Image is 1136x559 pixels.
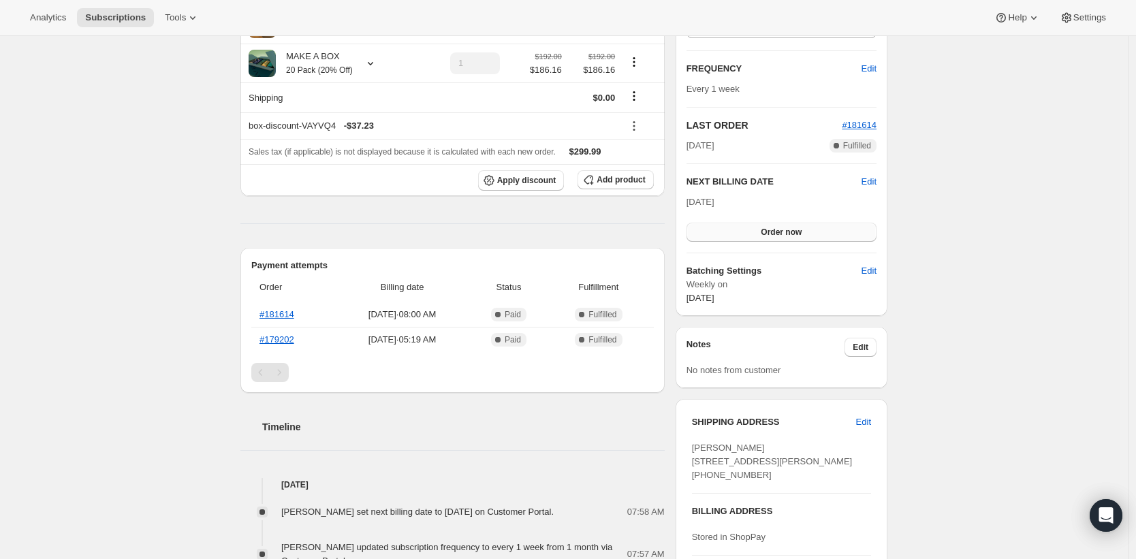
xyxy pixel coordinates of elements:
button: Edit [853,58,885,80]
h4: [DATE] [240,478,665,492]
nav: Pagination [251,363,654,382]
h2: FREQUENCY [687,62,862,76]
span: [DATE] [687,197,714,207]
span: Order now [761,227,802,238]
span: Billing date [338,281,466,294]
span: Every 1 week [687,84,740,94]
span: Tools [165,12,186,23]
span: [PERSON_NAME] [STREET_ADDRESS][PERSON_NAME] [PHONE_NUMBER] [692,443,853,480]
h3: BILLING ADDRESS [692,505,871,518]
img: product img [249,50,276,77]
span: Help [1008,12,1026,23]
h2: Timeline [262,420,665,434]
span: Edit [862,62,877,76]
button: Edit [845,338,877,357]
button: Edit [862,175,877,189]
span: Edit [862,264,877,278]
button: Subscriptions [77,8,154,27]
button: Analytics [22,8,74,27]
span: [DATE] [687,293,714,303]
span: Status [474,281,543,294]
span: $299.99 [569,146,601,157]
span: Fulfilled [588,334,616,345]
a: #181614 [259,309,294,319]
span: Fulfilled [588,309,616,320]
button: Product actions [623,54,645,69]
span: Subscriptions [85,12,146,23]
th: Shipping [240,82,427,112]
h3: SHIPPING ADDRESS [692,415,856,429]
span: Edit [856,415,871,429]
span: [DATE] · 08:00 AM [338,308,466,321]
a: #179202 [259,334,294,345]
span: - $37.23 [344,119,374,133]
h2: NEXT BILLING DATE [687,175,862,189]
small: 20 Pack (20% Off) [286,65,353,75]
button: #181614 [842,118,877,132]
button: Shipping actions [623,89,645,103]
span: Apply discount [497,175,556,186]
span: $0.00 [593,93,616,103]
span: Settings [1073,12,1106,23]
small: $192.00 [588,52,615,61]
span: [PERSON_NAME] set next billing date to [DATE] on Customer Portal. [281,507,554,517]
small: $192.00 [535,52,562,61]
span: [DATE] · 05:19 AM [338,333,466,347]
button: Edit [853,260,885,282]
span: Sales tax (if applicable) is not displayed because it is calculated with each new order. [249,147,556,157]
span: $186.16 [530,63,562,77]
span: 07:58 AM [627,505,665,519]
h6: Batching Settings [687,264,862,278]
a: #181614 [842,120,877,130]
div: box-discount-VAYVQ4 [249,119,615,133]
h2: LAST ORDER [687,118,842,132]
span: Paid [505,334,521,345]
span: Edit [853,342,868,353]
span: Add product [597,174,645,185]
button: Settings [1052,8,1114,27]
button: Order now [687,223,877,242]
button: Apply discount [478,170,565,191]
span: Analytics [30,12,66,23]
span: Stored in ShopPay [692,532,766,542]
span: Fulfillment [552,281,646,294]
span: [DATE] [687,139,714,153]
span: $186.16 [570,63,615,77]
span: No notes from customer [687,365,781,375]
button: Help [986,8,1048,27]
div: Open Intercom Messenger [1090,499,1122,532]
span: Paid [505,309,521,320]
h2: Payment attempts [251,259,654,272]
span: Weekly on [687,278,877,291]
div: MAKE A BOX [276,50,353,77]
button: Add product [578,170,653,189]
span: Fulfilled [843,140,871,151]
button: Tools [157,8,208,27]
button: Edit [848,411,879,433]
h3: Notes [687,338,845,357]
th: Order [251,272,334,302]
